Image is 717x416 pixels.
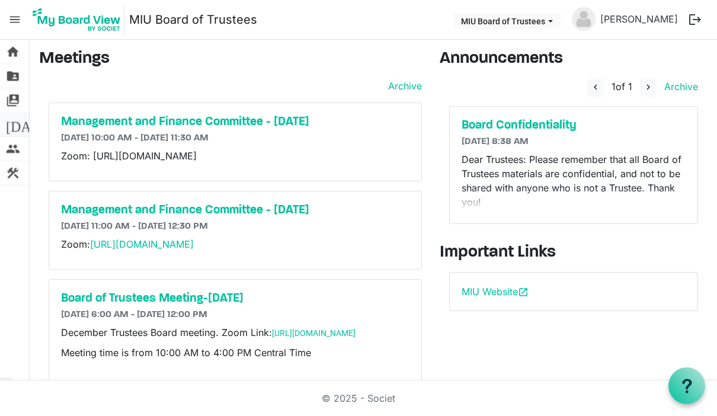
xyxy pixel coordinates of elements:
[61,150,197,162] span: Zoom: [URL][DOMAIN_NAME]
[61,347,311,359] span: Meeting time is from 10:00 AM to 4:00 PM Central Time
[129,8,257,31] a: MIU Board of Trustees
[61,238,194,250] span: Zoom:
[453,12,561,29] button: MIU Board of Trustees dropdownbutton
[61,203,409,217] a: Management and Finance Committee - [DATE]
[683,7,708,32] button: logout
[6,161,20,185] span: construction
[596,7,683,31] a: [PERSON_NAME]
[61,133,409,144] h6: [DATE] 10:00 AM - [DATE] 11:30 AM
[6,64,20,88] span: folder_shared
[440,243,708,263] h3: Important Links
[660,81,698,92] a: Archive
[640,79,657,97] button: navigate_next
[61,309,409,321] h6: [DATE] 6:00 AM - [DATE] 12:00 PM
[6,113,52,136] span: [DATE]
[643,82,654,92] span: navigate_next
[29,5,124,34] img: My Board View Logo
[272,328,356,338] a: [URL][DOMAIN_NAME]
[322,392,395,404] a: © 2025 - Societ
[383,79,422,93] a: Archive
[61,292,409,306] a: Board of Trustees Meeting-[DATE]
[612,81,616,92] span: 1
[4,8,26,31] span: menu
[572,7,596,31] img: no-profile-picture.svg
[61,221,409,232] h6: [DATE] 11:00 AM - [DATE] 12:30 PM
[29,5,129,34] a: My Board View Logo
[612,81,632,92] span: of 1
[90,238,194,250] a: [URL][DOMAIN_NAME]
[462,137,529,146] span: [DATE] 8:38 AM
[61,115,409,129] a: Management and Finance Committee - [DATE]
[518,287,529,297] span: open_in_new
[39,49,422,69] h3: Meetings
[462,119,686,133] a: Board Confidentiality
[6,137,20,161] span: people
[462,286,529,297] a: MIU Websiteopen_in_new
[61,325,409,340] p: December Trustees Board meeting. Zoom Link:
[6,40,20,63] span: home
[6,88,20,112] span: switch_account
[590,82,601,92] span: navigate_before
[587,79,604,97] button: navigate_before
[462,152,686,209] p: Dear Trustees: Please remember that all Board of Trustees materials are confidential, and not to ...
[440,49,708,69] h3: Announcements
